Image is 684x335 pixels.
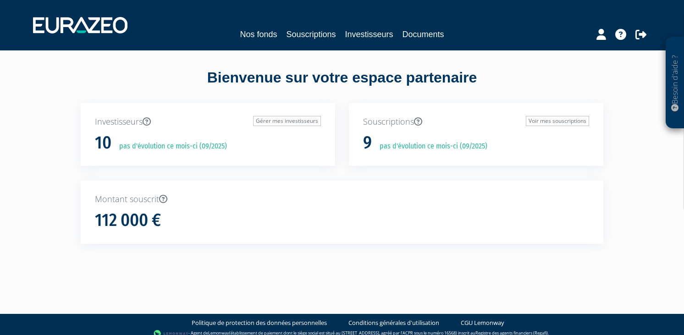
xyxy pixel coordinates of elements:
[240,28,277,41] a: Nos fonds
[345,28,393,41] a: Investisseurs
[95,116,321,128] p: Investisseurs
[74,67,610,103] div: Bienvenue sur votre espace partenaire
[373,141,487,152] p: pas d'évolution ce mois-ci (09/2025)
[363,116,589,128] p: Souscriptions
[192,319,327,327] a: Politique de protection des données personnelles
[670,42,680,124] p: Besoin d'aide ?
[348,319,439,327] a: Conditions générales d'utilisation
[95,193,589,205] p: Montant souscrit
[403,28,444,41] a: Documents
[526,116,589,126] a: Voir mes souscriptions
[461,319,504,327] a: CGU Lemonway
[286,28,336,41] a: Souscriptions
[253,116,321,126] a: Gérer mes investisseurs
[95,133,111,153] h1: 10
[363,133,372,153] h1: 9
[33,17,127,33] img: 1732889491-logotype_eurazeo_blanc_rvb.png
[113,141,227,152] p: pas d'évolution ce mois-ci (09/2025)
[95,211,161,230] h1: 112 000 €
